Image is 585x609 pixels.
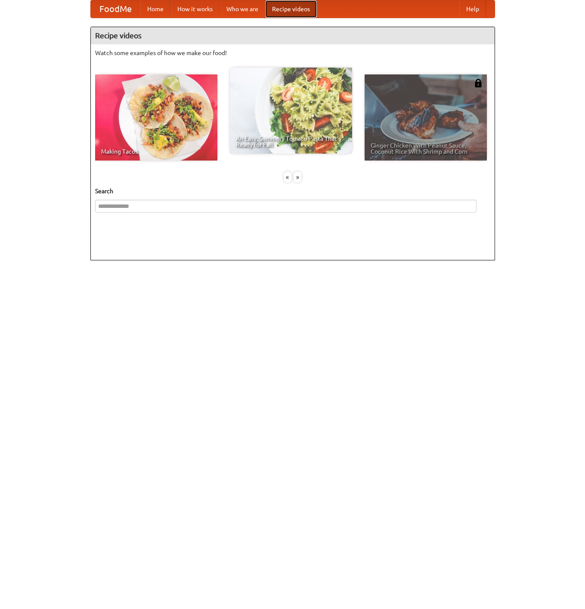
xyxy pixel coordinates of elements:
h4: Recipe videos [91,27,495,44]
div: « [284,172,291,182]
a: Recipe videos [265,0,317,18]
img: 483408.png [474,79,483,87]
a: Help [459,0,486,18]
a: Who we are [220,0,265,18]
span: An Easy, Summery Tomato Pasta That's Ready for Fall [236,136,346,148]
a: FoodMe [91,0,140,18]
p: Watch some examples of how we make our food! [95,49,490,57]
a: Home [140,0,170,18]
span: Making Tacos [101,148,211,155]
div: » [294,172,301,182]
a: An Easy, Summery Tomato Pasta That's Ready for Fall [230,68,352,154]
h5: Search [95,187,490,195]
a: How it works [170,0,220,18]
a: Making Tacos [95,74,217,161]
